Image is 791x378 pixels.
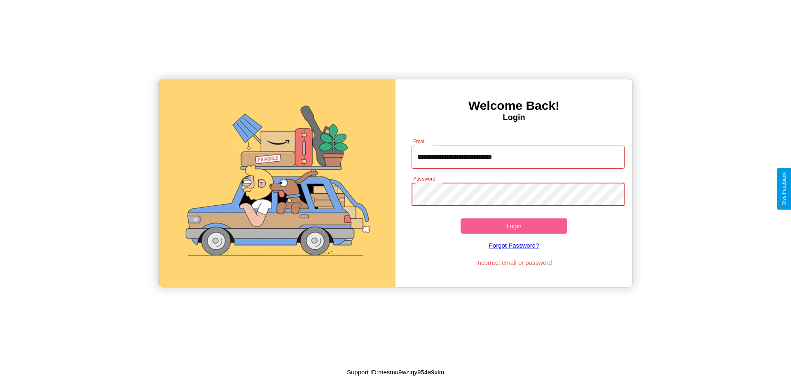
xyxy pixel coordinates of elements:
[407,234,621,257] a: Forgot Password?
[413,138,426,145] label: Email
[781,172,787,206] div: Give Feedback
[159,79,395,287] img: gif
[461,218,567,234] button: Login
[347,366,444,378] p: Support ID: mesmu9wziqy954a9xkn
[407,257,621,268] p: Incorrect email or password
[395,99,632,113] h3: Welcome Back!
[395,113,632,122] h4: Login
[413,175,435,182] label: Password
